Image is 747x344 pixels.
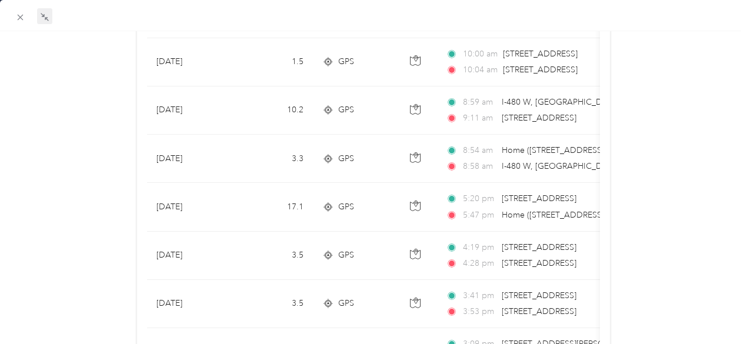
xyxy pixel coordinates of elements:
span: [STREET_ADDRESS] [502,290,576,300]
span: 4:19 pm [463,241,496,254]
iframe: Everlance-gr Chat Button Frame [681,278,747,344]
span: [STREET_ADDRESS] [502,306,576,316]
span: [STREET_ADDRESS] [503,65,578,75]
td: [DATE] [147,232,235,280]
span: GPS [338,249,354,262]
span: GPS [338,297,354,310]
span: [STREET_ADDRESS] [503,49,578,59]
span: [STREET_ADDRESS] [502,242,576,252]
span: GPS [338,103,354,116]
span: GPS [338,201,354,213]
span: [STREET_ADDRESS] [502,113,576,123]
span: I-480 W, [GEOGRAPHIC_DATA], [GEOGRAPHIC_DATA] [502,161,709,171]
span: 10:04 am [463,64,498,76]
span: 4:28 pm [463,257,496,270]
td: 17.1 [235,183,313,231]
span: 5:47 pm [463,209,496,222]
span: [STREET_ADDRESS] [502,258,576,268]
td: [DATE] [147,135,235,183]
span: GPS [338,55,354,68]
td: 3.5 [235,280,313,328]
td: [DATE] [147,86,235,135]
span: 10:00 am [463,48,498,61]
span: I-480 W, [GEOGRAPHIC_DATA], [GEOGRAPHIC_DATA] [502,97,709,107]
span: 3:41 pm [463,289,496,302]
span: GPS [338,152,354,165]
span: 8:58 am [463,160,496,173]
td: [DATE] [147,280,235,328]
td: 3.5 [235,232,313,280]
td: [DATE] [147,38,235,86]
td: 1.5 [235,38,313,86]
span: 5:20 pm [463,192,496,205]
td: 3.3 [235,135,313,183]
td: 10.2 [235,86,313,135]
span: 9:11 am [463,112,496,125]
span: 8:59 am [463,96,496,109]
span: [STREET_ADDRESS] [502,193,576,203]
span: 8:54 am [463,144,496,157]
span: 3:53 pm [463,305,496,318]
td: [DATE] [147,183,235,231]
